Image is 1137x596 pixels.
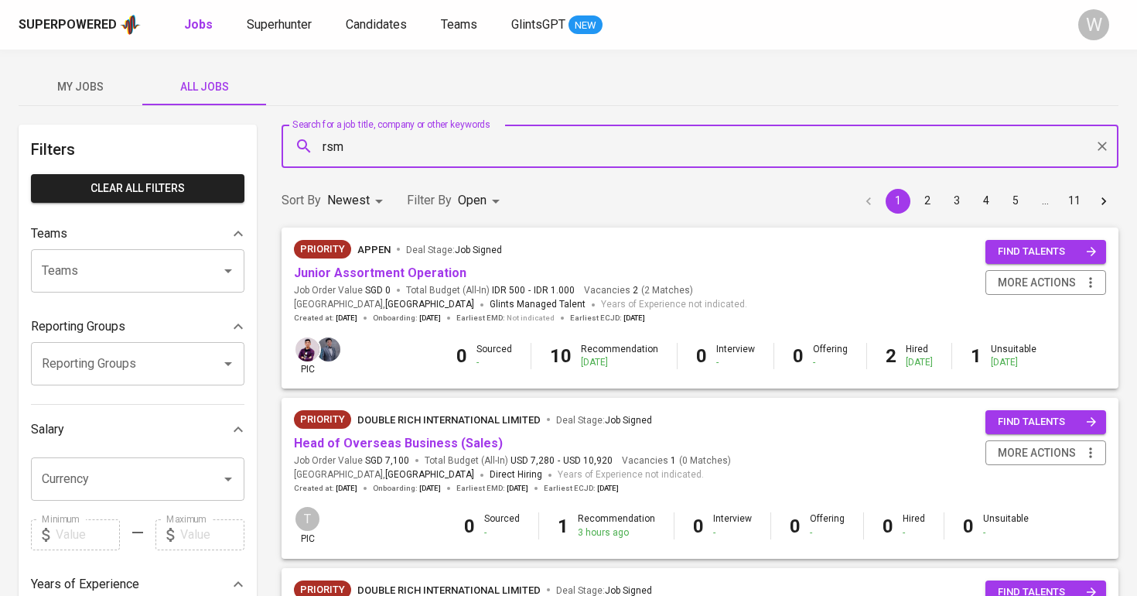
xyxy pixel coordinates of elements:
[556,585,652,596] span: Deal Stage :
[406,245,502,255] span: Deal Stage :
[1062,189,1087,214] button: Go to page 11
[1003,189,1028,214] button: Go to page 5
[180,519,244,550] input: Value
[556,415,652,426] span: Deal Stage :
[668,454,676,468] span: 1
[810,512,845,539] div: Offering
[983,512,1029,539] div: Unsuitable
[357,244,391,255] span: Appen
[346,15,410,35] a: Candidates
[419,483,441,494] span: [DATE]
[31,224,67,243] p: Teams
[294,410,351,429] div: New Job received from Demand Team
[534,284,575,297] span: IDR 1.000
[813,343,848,369] div: Offering
[716,356,755,369] div: -
[441,17,477,32] span: Teams
[713,526,752,539] div: -
[407,191,452,210] p: Filter By
[294,241,351,257] span: Priority
[31,218,244,249] div: Teams
[985,240,1106,264] button: find talents
[217,468,239,490] button: Open
[31,575,139,594] p: Years of Experience
[31,317,125,336] p: Reporting Groups
[31,137,244,162] h6: Filters
[578,512,655,539] div: Recommendation
[998,444,1076,463] span: more actions
[507,313,555,324] span: Not indicated
[1091,189,1116,214] button: Go to next page
[282,191,321,210] p: Sort By
[790,516,801,537] b: 0
[406,284,575,297] span: Total Budget (All-In)
[476,343,512,369] div: Sourced
[974,189,999,214] button: Go to page 4
[630,284,638,297] span: 2
[622,454,731,468] span: Vacancies ( 0 Matches )
[568,18,603,33] span: NEW
[365,454,409,468] span: SGD 7,100
[327,187,388,215] div: Newest
[346,17,407,32] span: Candidates
[484,526,520,539] div: -
[294,284,391,297] span: Job Order Value
[43,179,232,198] span: Clear All filters
[696,345,707,367] b: 0
[120,13,141,36] img: app logo
[507,483,528,494] span: [DATE]
[31,414,244,445] div: Salary
[295,337,319,361] img: erwin@glints.com
[1078,9,1109,40] div: W
[490,469,542,480] span: Direct Hiring
[963,516,974,537] b: 0
[985,270,1106,296] button: more actions
[294,265,466,280] a: Junior Assortment Operation
[357,414,541,426] span: Double Rich International Limited
[813,356,848,369] div: -
[1091,135,1113,157] button: Clear
[385,297,474,313] span: [GEOGRAPHIC_DATA]
[28,77,133,97] span: My Jobs
[971,345,982,367] b: 1
[915,189,940,214] button: Go to page 2
[528,284,531,297] span: -
[357,584,541,596] span: Double Rich International Limited
[793,345,804,367] b: 0
[373,483,441,494] span: Onboarding :
[511,17,565,32] span: GlintsGPT
[883,516,893,537] b: 0
[184,17,213,32] b: Jobs
[294,240,351,259] div: New Job received from Demand Team
[484,512,520,539] div: Sourced
[455,245,502,255] span: Job Signed
[998,413,1097,431] span: find talents
[425,454,613,468] span: Total Budget (All-In)
[294,483,357,494] span: Created at :
[597,483,619,494] span: [DATE]
[906,343,933,369] div: Hired
[458,193,487,207] span: Open
[558,516,568,537] b: 1
[985,440,1106,466] button: more actions
[294,412,351,427] span: Priority
[294,468,474,483] span: [GEOGRAPHIC_DATA] ,
[903,526,925,539] div: -
[623,313,645,324] span: [DATE]
[294,336,321,376] div: pic
[217,260,239,282] button: Open
[56,519,120,550] input: Value
[490,299,586,310] span: Glints Managed Talent
[247,15,315,35] a: Superhunter
[456,483,528,494] span: Earliest EMD :
[19,13,141,36] a: Superpoweredapp logo
[316,337,340,361] img: jhon@glints.com
[294,297,474,313] span: [GEOGRAPHIC_DATA] ,
[373,313,441,324] span: Onboarding :
[581,356,658,369] div: [DATE]
[294,454,409,468] span: Job Order Value
[152,77,257,97] span: All Jobs
[464,516,475,537] b: 0
[563,454,613,468] span: USD 10,920
[294,313,357,324] span: Created at :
